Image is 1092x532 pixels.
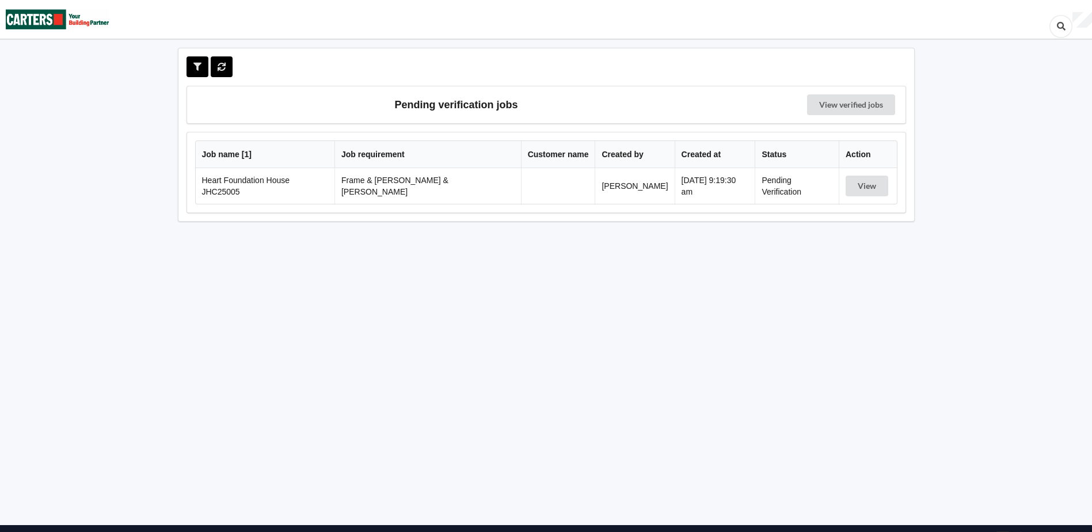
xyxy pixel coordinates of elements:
[839,141,897,168] th: Action
[334,141,521,168] th: Job requirement
[755,141,839,168] th: Status
[675,168,755,204] td: [DATE] 9:19:30 am
[755,168,839,204] td: Pending Verification
[196,168,334,204] td: Heart Foundation House JHC25005
[6,1,109,38] img: Carters
[1072,12,1092,28] div: User Profile
[675,141,755,168] th: Created at
[521,141,595,168] th: Customer name
[846,181,891,191] a: View
[846,176,888,196] button: View
[334,168,521,204] td: Frame & [PERSON_NAME] & [PERSON_NAME]
[196,141,334,168] th: Job name [ 1 ]
[595,168,674,204] td: [PERSON_NAME]
[807,94,895,115] a: View verified jobs
[195,94,718,115] h3: Pending verification jobs
[595,141,674,168] th: Created by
